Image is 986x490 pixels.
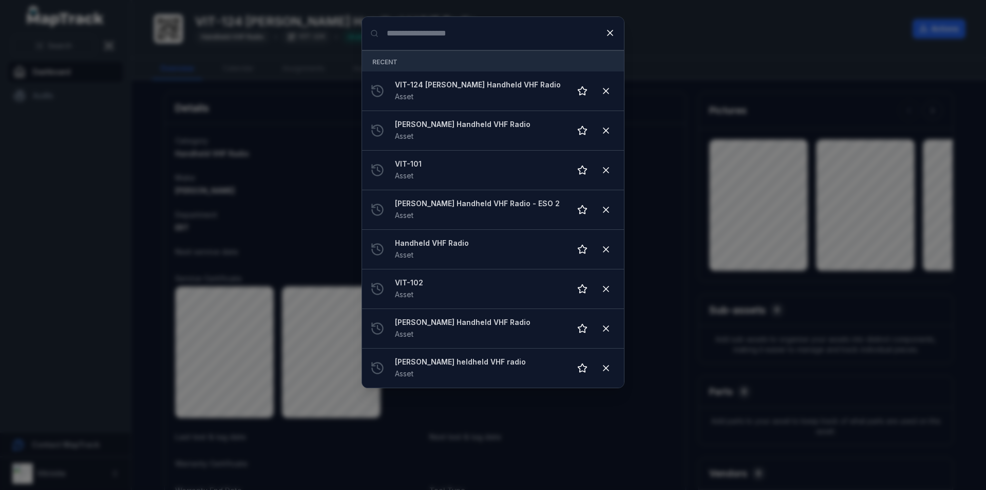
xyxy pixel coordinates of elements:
strong: [PERSON_NAME] Handheld VHF Radio [395,119,562,130]
strong: VIT-124 [PERSON_NAME] Handheld VHF Radio [395,80,562,90]
strong: [PERSON_NAME] heldheld VHF radio [395,357,562,367]
span: Recent [372,58,397,66]
a: VIT-101Asset [395,159,562,182]
span: Asset [395,330,413,338]
span: Asset [395,92,413,101]
span: Asset [395,171,413,180]
a: [PERSON_NAME] heldheld VHF radioAsset [395,357,562,379]
a: VIT-102Asset [395,278,562,300]
span: Asset [395,132,413,140]
strong: [PERSON_NAME] Handheld VHF Radio - ESO 2 [395,198,562,209]
span: Asset [395,369,413,378]
strong: Handheld VHF Radio [395,238,562,248]
span: Asset [395,290,413,299]
strong: VIT-102 [395,278,562,288]
span: Asset [395,250,413,259]
span: Asset [395,211,413,220]
a: [PERSON_NAME] Handheld VHF RadioAsset [395,119,562,142]
strong: [PERSON_NAME] Handheld VHF Radio [395,317,562,328]
a: VIT-124 [PERSON_NAME] Handheld VHF RadioAsset [395,80,562,102]
a: [PERSON_NAME] Handheld VHF Radio - ESO 2Asset [395,198,562,221]
strong: VIT-101 [395,159,562,169]
a: Handheld VHF RadioAsset [395,238,562,261]
a: [PERSON_NAME] Handheld VHF RadioAsset [395,317,562,340]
